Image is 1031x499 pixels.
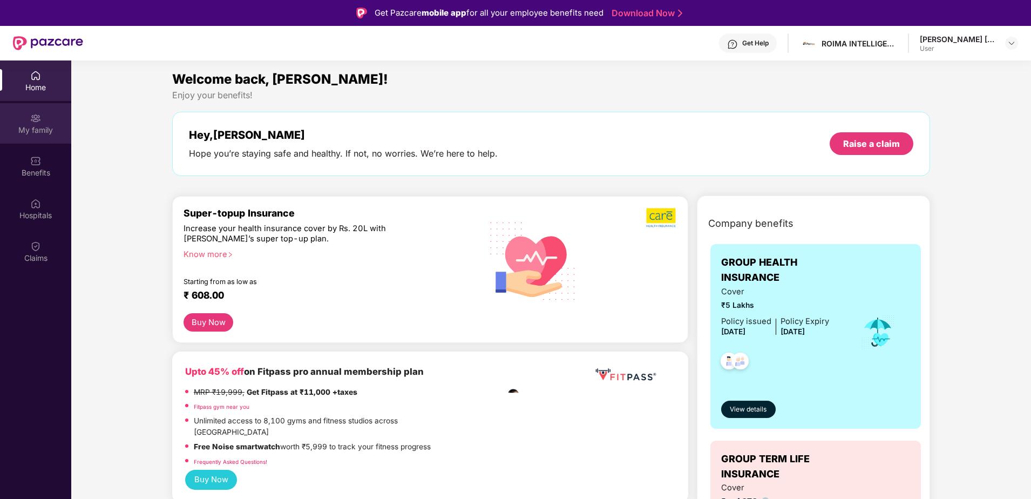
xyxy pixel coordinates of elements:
[721,482,829,494] span: Cover
[920,44,995,53] div: User
[721,255,846,286] span: GROUP HEALTH INSURANCE
[194,388,245,396] del: MRP ₹19,999,
[742,39,769,48] div: Get Help
[721,327,745,336] span: [DATE]
[184,224,425,245] div: Increase your health insurance cover by Rs. 20L with [PERSON_NAME]’s super top-up plan.
[593,365,658,385] img: fppp.png
[375,6,603,19] div: Get Pazcare for all your employee benefits need
[189,148,498,159] div: Hope you’re staying safe and healthy. If not, no worries. We’re here to help.
[1007,39,1016,48] img: svg+xml;base64,PHN2ZyBpZD0iRHJvcGRvd24tMzJ4MzIiIHhtbG5zPSJodHRwOi8vd3d3LnczLm9yZy8yMDAwL3N2ZyIgd2...
[184,278,425,285] div: Starting from as low as
[840,257,915,284] img: insurerLogo
[194,403,249,410] a: Fitpass gym near you
[172,90,930,101] div: Enjoy your benefits!
[30,156,41,166] img: svg+xml;base64,PHN2ZyBpZD0iQmVuZWZpdHMiIHhtbG5zPSJodHRwOi8vd3d3LnczLm9yZy8yMDAwL3N2ZyIgd2lkdGg9Ij...
[721,451,853,482] span: GROUP TERM LIFE INSURANCE
[843,138,900,150] div: Raise a claim
[678,8,682,19] img: Stroke
[184,289,460,302] div: ₹ 608.00
[801,36,817,51] img: 1600959296116.jpg
[247,388,357,396] strong: Get Fitpass at ₹11,000 +taxes
[481,208,585,313] img: svg+xml;base64,PHN2ZyB4bWxucz0iaHR0cDovL3d3dy53My5vcmcvMjAwMC9zdmciIHhtbG5zOnhsaW5rPSJodHRwOi8vd3...
[13,36,83,50] img: New Pazcare Logo
[185,366,244,377] b: Upto 45% off
[721,286,829,298] span: Cover
[727,349,754,376] img: svg+xml;base64,PHN2ZyB4bWxucz0iaHR0cDovL3d3dy53My5vcmcvMjAwMC9zdmciIHdpZHRoPSI0OC45NDMiIGhlaWdodD...
[730,404,767,415] span: View details
[781,315,829,328] div: Policy Expiry
[30,70,41,81] img: svg+xml;base64,PHN2ZyBpZD0iSG9tZSIgeG1sbnM9Imh0dHA6Ly93d3cudzMub3JnLzIwMDAvc3ZnIiB3aWR0aD0iMjAiIG...
[867,452,896,481] img: insurerLogo
[185,366,424,377] b: on Fitpass pro annual membership plan
[822,38,897,49] div: ROIMA INTELLIGENCE INDIA PRIVATE LIMITED
[194,415,471,439] p: Unlimited access to 8,100 gyms and fitness studios across [GEOGRAPHIC_DATA]
[184,313,233,332] button: Buy Now
[781,327,805,336] span: [DATE]
[708,216,793,231] span: Company benefits
[646,207,677,228] img: b5dec4f62d2307b9de63beb79f102df3.png
[189,129,498,141] div: Hey, [PERSON_NAME]
[721,401,776,418] button: View details
[920,34,995,44] div: [PERSON_NAME] [PERSON_NAME]
[172,71,388,87] span: Welcome back, [PERSON_NAME]!
[612,8,679,19] a: Download Now
[30,241,41,252] img: svg+xml;base64,PHN2ZyBpZD0iQ2xhaW0iIHhtbG5zPSJodHRwOi8vd3d3LnczLm9yZy8yMDAwL3N2ZyIgd2lkdGg9IjIwIi...
[716,349,742,376] img: svg+xml;base64,PHN2ZyB4bWxucz0iaHR0cDovL3d3dy53My5vcmcvMjAwMC9zdmciIHdpZHRoPSI0OC45NDMiIGhlaWdodD...
[727,39,738,50] img: svg+xml;base64,PHN2ZyBpZD0iSGVscC0zMngzMiIgeG1sbnM9Imh0dHA6Ly93d3cudzMub3JnLzIwMDAvc3ZnIiB3aWR0aD...
[721,300,829,312] span: ₹5 Lakhs
[227,252,233,258] span: right
[30,113,41,124] img: svg+xml;base64,PHN2ZyB3aWR0aD0iMjAiIGhlaWdodD0iMjAiIHZpZXdCb3g9IjAgMCAyMCAyMCIgZmlsbD0ibm9uZSIgeG...
[185,470,237,490] button: Buy Now
[194,442,280,451] strong: Free Noise smartwatch
[194,441,431,453] p: worth ₹5,999 to track your fitness progress
[721,315,771,328] div: Policy issued
[422,8,466,18] strong: mobile app
[184,249,465,257] div: Know more
[30,198,41,209] img: svg+xml;base64,PHN2ZyBpZD0iSG9zcGl0YWxzIiB4bWxucz0iaHR0cDovL3d3dy53My5vcmcvMjAwMC9zdmciIHdpZHRoPS...
[860,314,896,350] img: icon
[194,458,267,465] a: Frequently Asked Questions!
[356,8,367,18] img: Logo
[184,207,471,219] div: Super-topup Insurance
[471,386,546,462] img: fpp.png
